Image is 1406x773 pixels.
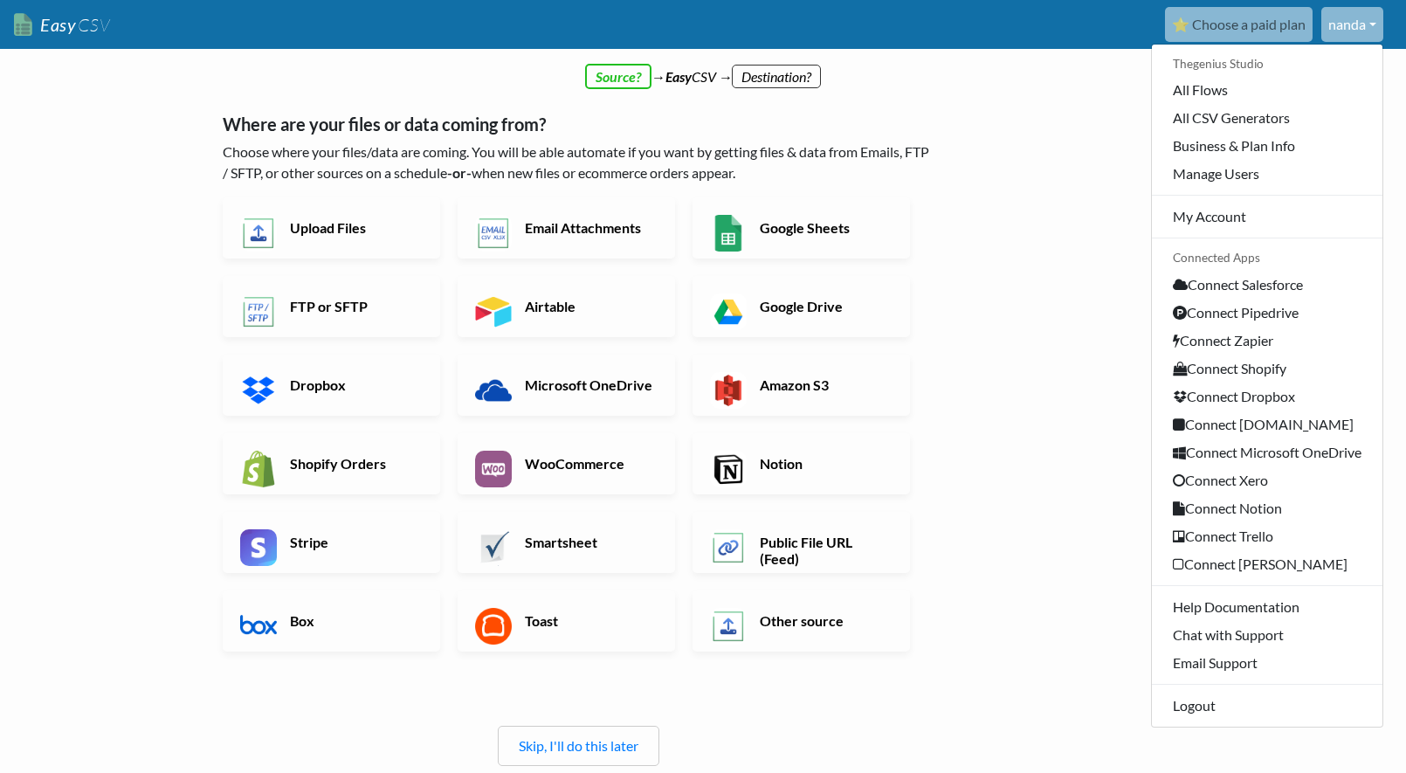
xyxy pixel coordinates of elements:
a: Other source [693,590,910,652]
h6: Toast [520,612,658,629]
img: Google Sheets App & API [710,215,747,252]
a: Connect Dropbox [1152,383,1382,411]
a: Airtable [458,276,675,337]
img: Microsoft OneDrive App & API [475,372,512,409]
a: Email Support [1152,649,1382,677]
h5: Where are your files or data coming from? [223,114,934,135]
a: Google Drive [693,276,910,337]
span: CSV [76,14,110,36]
a: EasyCSV [14,7,110,43]
a: Amazon S3 [693,355,910,416]
a: Connect Microsoft OneDrive [1152,438,1382,466]
a: My Account [1152,203,1382,231]
h6: Smartsheet [520,534,658,550]
h6: Airtable [520,298,658,314]
img: Notion App & API [710,451,747,487]
a: Upload Files [223,197,440,259]
a: ⭐ Choose a paid plan [1165,7,1313,42]
a: Smartsheet [458,512,675,573]
a: Connect Trello [1152,522,1382,550]
iframe: Drift Widget Chat Controller [1319,686,1385,752]
div: Connected Apps [1152,245,1382,270]
img: Upload Files App & API [240,215,277,252]
a: Help Documentation [1152,593,1382,621]
img: Shopify App & API [240,451,277,487]
a: All CSV Generators [1152,104,1382,132]
img: Other Source App & API [710,608,747,645]
img: Box App & API [240,608,277,645]
a: Manage Users [1152,160,1382,188]
h6: FTP or SFTP [286,298,423,314]
a: Box [223,590,440,652]
a: Notion [693,433,910,494]
a: Connect Notion [1152,494,1382,522]
img: FTP or SFTP App & API [240,293,277,330]
a: Connect Pipedrive [1152,299,1382,327]
a: Chat with Support [1152,621,1382,649]
img: Amazon S3 App & API [710,372,747,409]
a: Microsoft OneDrive [458,355,675,416]
img: WooCommerce App & API [475,451,512,487]
h6: Stripe [286,534,423,550]
img: Public File URL App & API [710,529,747,566]
h6: WooCommerce [520,455,658,472]
img: Smartsheet App & API [475,529,512,566]
a: Connect Xero [1152,466,1382,494]
h6: Shopify Orders [286,455,423,472]
a: Stripe [223,512,440,573]
a: Skip, I'll do this later [519,737,638,754]
a: Toast [458,590,675,652]
img: Toast App & API [475,608,512,645]
a: Google Sheets [693,197,910,259]
img: Airtable App & API [475,293,512,330]
a: Connect [PERSON_NAME] [1152,550,1382,578]
h6: Upload Files [286,219,423,236]
a: Public File URL (Feed) [693,512,910,573]
a: WooCommerce [458,433,675,494]
a: Connect Zapier [1152,327,1382,355]
div: Thegenius Studio [1152,52,1382,76]
p: Choose where your files/data are coming. You will be able automate if you want by getting files &... [223,141,934,183]
a: Business & Plan Info [1152,132,1382,160]
a: Dropbox [223,355,440,416]
a: Connect [DOMAIN_NAME] [1152,411,1382,438]
h6: Email Attachments [520,219,658,236]
div: → CSV → [205,49,1201,87]
a: Connect Salesforce [1152,271,1382,299]
a: Connect Shopify [1152,355,1382,383]
img: Dropbox App & API [240,372,277,409]
img: Google Drive App & API [710,293,747,330]
h6: Notion [755,455,893,472]
a: All Flows [1152,76,1382,104]
h6: Google Sheets [755,219,893,236]
h6: Other source [755,612,893,629]
a: Email Attachments [458,197,675,259]
a: nanda [1321,7,1383,42]
h6: Google Drive [755,298,893,314]
img: Stripe App & API [240,529,277,566]
h6: Amazon S3 [755,376,893,393]
a: Shopify Orders [223,433,440,494]
h6: Box [286,612,423,629]
h6: Microsoft OneDrive [520,376,658,393]
a: FTP or SFTP [223,276,440,337]
div: nanda [1151,44,1383,728]
img: Email New CSV or XLSX File App & API [475,215,512,252]
a: Logout [1152,692,1382,720]
h6: Dropbox [286,376,423,393]
b: -or- [447,164,472,181]
h6: Public File URL (Feed) [755,534,893,567]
